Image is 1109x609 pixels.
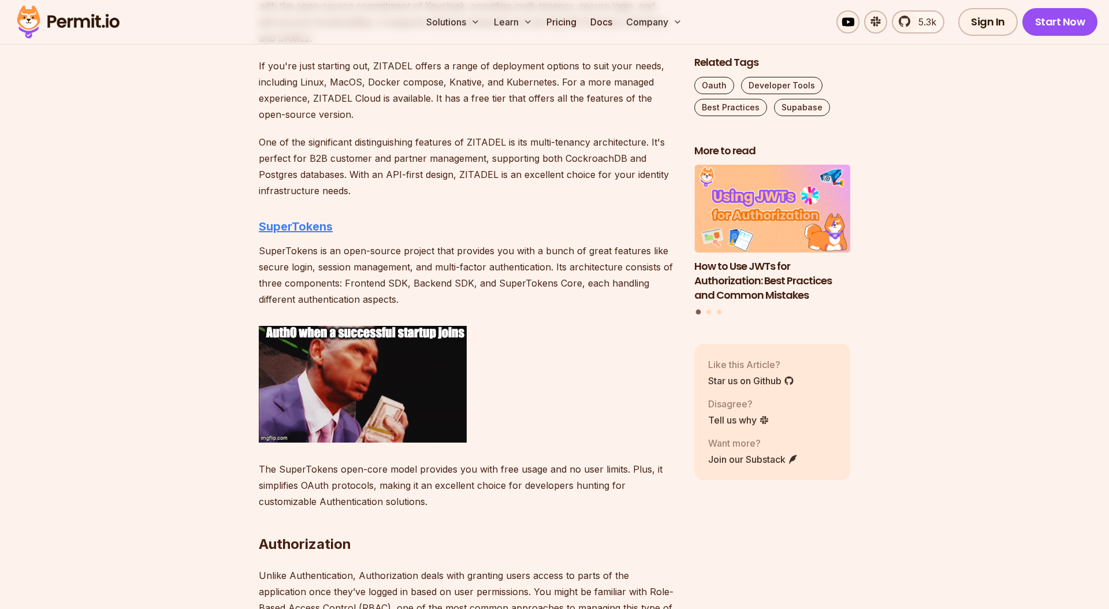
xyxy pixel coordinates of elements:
button: Go to slide 2 [706,310,711,314]
img: How to Use JWTs for Authorization: Best Practices and Common Mistakes [694,165,850,253]
button: Learn [489,10,537,34]
a: Pricing [542,10,581,34]
div: Posts [694,165,850,317]
a: Join our Substack [708,452,798,466]
strong: Authorization [259,536,351,552]
img: 88f4w9.gif [259,326,467,443]
p: One of the significant distinguishing features of ZITADEL is its multi-tenancy architecture. It's... [259,134,676,199]
li: 1 of 3 [694,165,850,303]
p: SuperTokens is an open-source project that provides you with a bunch of great features like secur... [259,243,676,307]
p: Disagree? [708,397,769,411]
h2: More to read [694,144,850,158]
a: How to Use JWTs for Authorization: Best Practices and Common MistakesHow to Use JWTs for Authoriz... [694,165,850,303]
button: Go to slide 3 [717,310,721,314]
h2: Related Tags [694,55,850,70]
p: If you're just starting out, ZITADEL offers a range of deployment options to suit your needs, inc... [259,58,676,122]
a: Tell us why [708,413,769,427]
a: Supabase [774,99,830,116]
h3: How to Use JWTs for Authorization: Best Practices and Common Mistakes [694,259,850,302]
button: Company [622,10,687,34]
button: Solutions [422,10,485,34]
p: The SuperTokens open-core model provides you with free usage and no user limits. Plus, it simplif... [259,461,676,510]
a: 5.3k [892,10,944,34]
p: Like this Article? [708,358,794,372]
button: Go to slide 1 [696,310,701,315]
a: Star us on Github [708,374,794,388]
a: Best Practices [694,99,767,116]
span: 5.3k [911,15,936,29]
a: SuperTokens [259,220,333,233]
a: Developer Tools [741,77,823,94]
a: Oauth [694,77,734,94]
p: Want more? [708,436,798,450]
a: Sign In [958,8,1018,36]
a: Start Now [1022,8,1098,36]
img: Permit logo [12,2,125,42]
a: Docs [586,10,617,34]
